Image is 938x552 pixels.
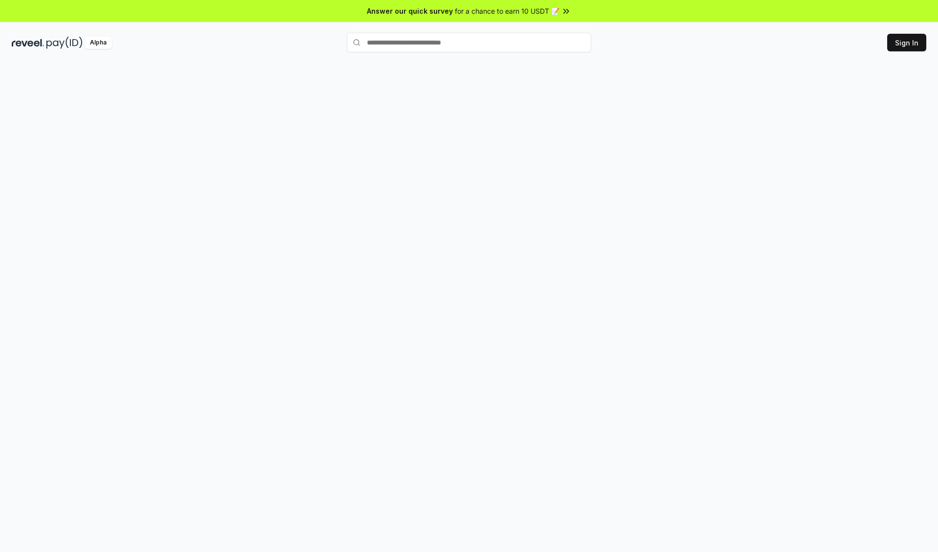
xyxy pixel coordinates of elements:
img: pay_id [46,37,83,49]
span: Answer our quick survey [367,6,453,16]
span: for a chance to earn 10 USDT 📝 [455,6,559,16]
img: reveel_dark [12,37,44,49]
button: Sign In [887,34,926,51]
div: Alpha [85,37,112,49]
